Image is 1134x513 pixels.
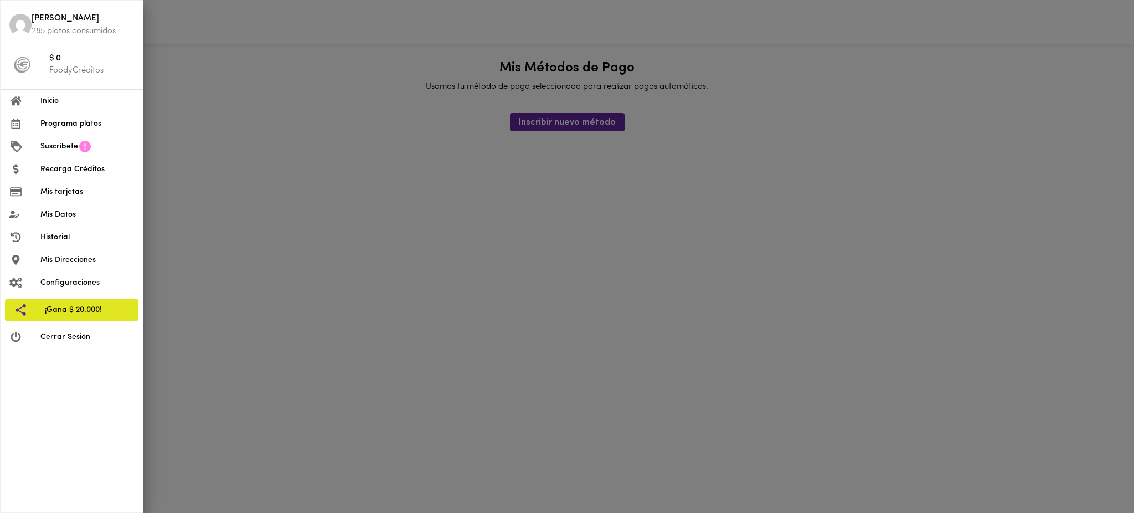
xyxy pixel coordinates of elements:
[40,209,134,220] span: Mis Datos
[32,13,134,25] span: [PERSON_NAME]
[40,331,134,343] span: Cerrar Sesión
[40,95,134,107] span: Inicio
[40,163,134,175] span: Recarga Créditos
[40,186,134,198] span: Mis tarjetas
[40,232,134,243] span: Historial
[1070,449,1123,502] iframe: Messagebird Livechat Widget
[40,277,134,289] span: Configuraciones
[14,57,30,73] img: foody-creditos-black.png
[40,254,134,266] span: Mis Direcciones
[45,304,130,316] span: ¡Gana $ 20.000!
[40,118,134,130] span: Programa platos
[49,65,134,76] p: FoodyCréditos
[40,141,78,152] span: Suscríbete
[49,53,134,65] span: $ 0
[32,25,134,37] p: 285 platos consumidos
